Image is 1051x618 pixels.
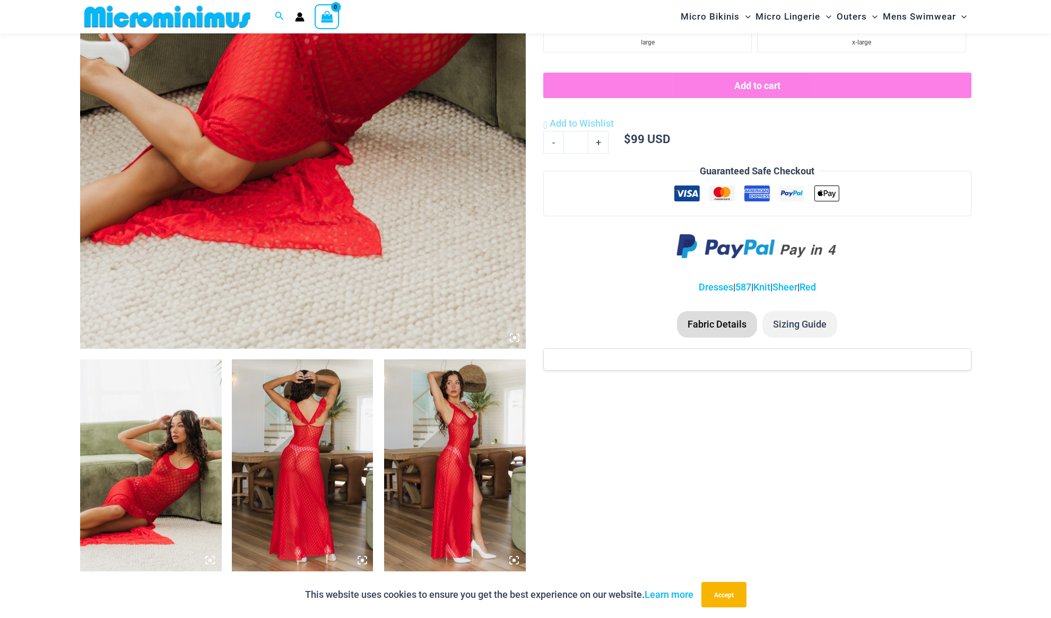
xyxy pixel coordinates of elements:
a: Account icon link [295,12,305,22]
p: | | | | [543,279,971,295]
span: $ [624,131,631,146]
a: OutersMenu ToggleMenu Toggle [834,3,880,30]
a: Search icon link [275,10,284,23]
legend: Guaranteed Safe Checkout [696,163,819,179]
p: This website uses cookies to ensure you get the best experience on our website. [305,587,693,603]
a: Micro LingerieMenu ToggleMenu Toggle [753,3,834,30]
span: Add to Wishlist [550,118,614,129]
span: Menu Toggle [740,3,751,30]
img: Sometimes Red 587 Dress [232,359,374,571]
li: x-large [757,31,966,52]
a: Learn more [645,589,693,600]
span: Menu Toggle [956,3,967,30]
a: + [588,131,609,153]
button: Add to cart [543,73,971,98]
span: Micro Bikinis [681,3,740,30]
li: Sizing Guide [762,311,837,338]
a: - [543,131,563,153]
a: Knit [753,281,770,293]
span: Micro Lingerie [756,3,821,30]
span: large [641,39,655,46]
a: Add to Wishlist [543,116,614,131]
span: Mens Swimwear [883,3,956,30]
a: Micro BikinisMenu ToggleMenu Toggle [679,3,753,30]
li: large [543,31,752,52]
li: Fabric Details [677,311,757,338]
span: Outers [837,3,867,30]
input: Product quantity [563,131,588,153]
button: Accept [701,582,746,607]
a: 587 [735,281,751,293]
a: Sheer [772,281,797,293]
a: View Shopping Cart, empty [315,4,340,29]
span: x-large [852,39,871,46]
a: Red [800,281,816,293]
img: MM SHOP LOGO FLAT [80,5,255,29]
bdi: 99 USD [624,131,670,146]
a: Mens SwimwearMenu ToggleMenu Toggle [880,3,969,30]
img: Sometimes Red 587 Dress [384,359,526,571]
a: Dresses [699,281,733,293]
nav: Site Navigation [677,2,971,32]
span: Menu Toggle [867,3,878,30]
img: Sometimes Red 587 Dress [80,359,222,571]
span: Menu Toggle [821,3,831,30]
